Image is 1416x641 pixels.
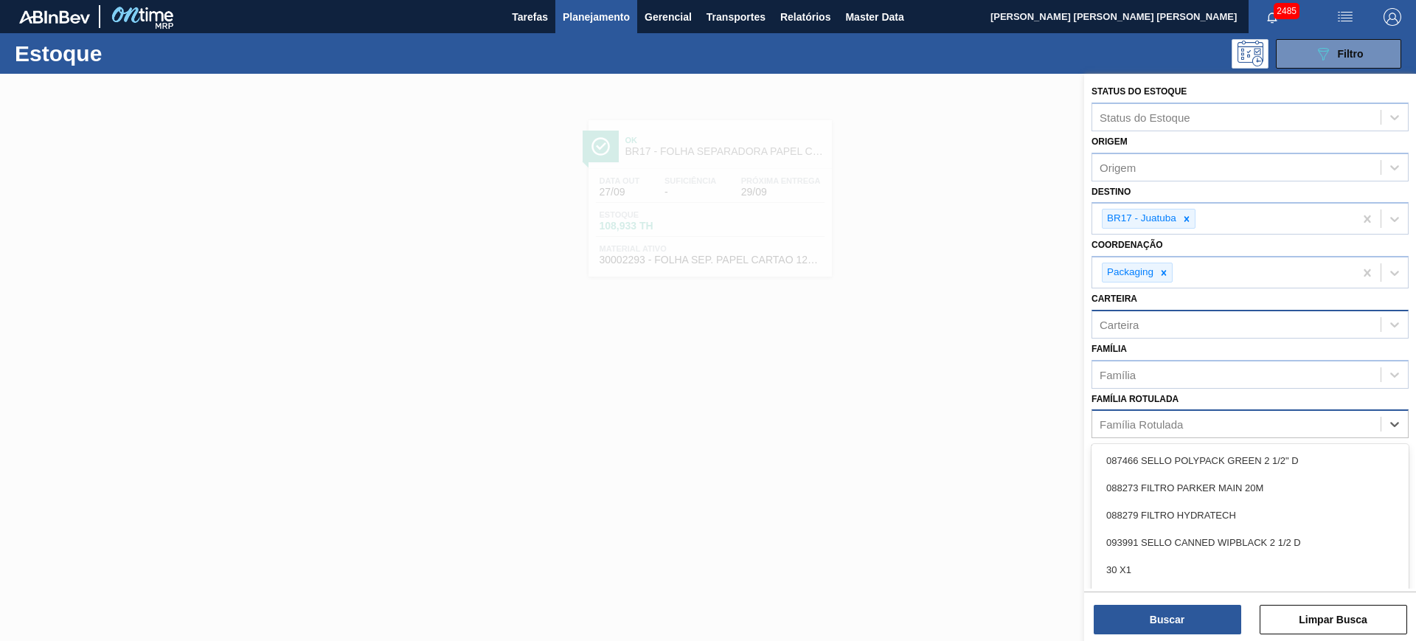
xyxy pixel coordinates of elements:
[1091,556,1409,583] div: 30 X1
[1091,583,1409,611] div: 30" 20 MICRAS
[1091,136,1128,147] label: Origem
[15,45,235,62] h1: Estoque
[1091,86,1187,97] label: Status do Estoque
[645,8,692,26] span: Gerencial
[1103,263,1156,282] div: Packaging
[19,10,90,24] img: TNhmsLtSVTkK8tSr43FrP2fwEKptu5GPRR3wAAAABJRU5ErkJggg==
[1091,344,1127,354] label: Família
[1336,8,1354,26] img: userActions
[1100,368,1136,381] div: Família
[1091,443,1165,454] label: Material ativo
[1232,39,1268,69] div: Pogramando: nenhum usuário selecionado
[845,8,903,26] span: Master Data
[1091,474,1409,502] div: 088273 FILTRO PARKER MAIN 20M
[1276,39,1401,69] button: Filtro
[1091,394,1179,404] label: Família Rotulada
[780,8,830,26] span: Relatórios
[707,8,766,26] span: Transportes
[1338,48,1364,60] span: Filtro
[1091,187,1131,197] label: Destino
[1103,209,1179,228] div: BR17 - Juatuba
[1274,3,1299,19] span: 2485
[1384,8,1401,26] img: Logout
[1091,240,1163,250] label: Coordenação
[1091,447,1409,474] div: 087466 SELLO POLYPACK GREEN 2 1/2" D
[1100,318,1139,330] div: Carteira
[1100,418,1183,431] div: Família Rotulada
[1249,7,1296,27] button: Notificações
[512,8,548,26] span: Tarefas
[563,8,630,26] span: Planejamento
[1100,161,1136,173] div: Origem
[1100,111,1190,123] div: Status do Estoque
[1091,294,1137,304] label: Carteira
[1091,502,1409,529] div: 088279 FILTRO HYDRATECH
[1091,529,1409,556] div: 093991 SELLO CANNED WIPBLACK 2 1/2 D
